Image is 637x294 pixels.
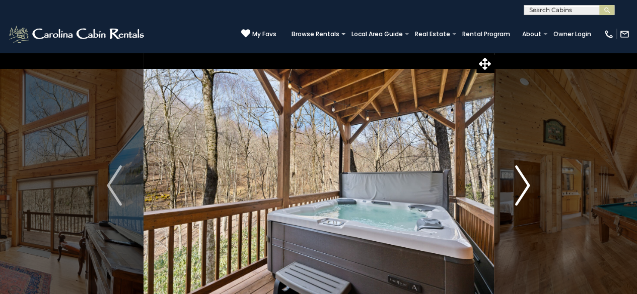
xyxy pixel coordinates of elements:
img: arrow [515,165,530,206]
a: About [517,27,546,41]
span: My Favs [252,30,276,39]
img: mail-regular-white.png [619,29,629,39]
img: arrow [107,165,122,206]
a: My Favs [241,29,276,39]
a: Local Area Guide [346,27,408,41]
a: Browse Rentals [287,27,344,41]
a: Real Estate [410,27,455,41]
a: Owner Login [548,27,596,41]
img: phone-regular-white.png [604,29,614,39]
img: White-1-2.png [8,24,147,44]
a: Rental Program [457,27,515,41]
